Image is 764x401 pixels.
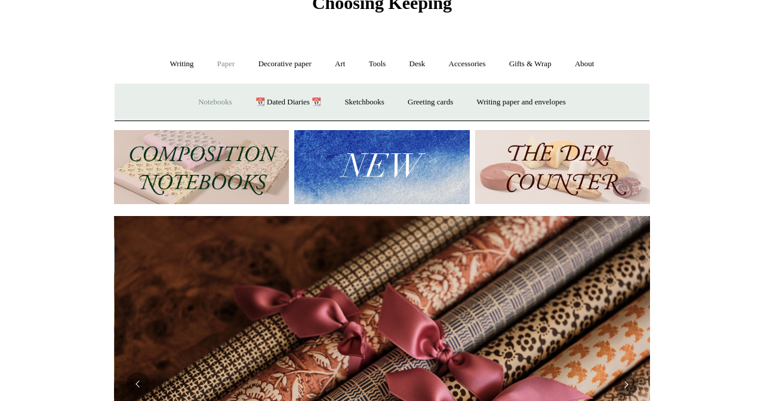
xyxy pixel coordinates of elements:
a: 📆 Dated Diaries 📆 [245,87,332,118]
a: Greeting cards [397,87,464,118]
button: Previous [126,372,150,396]
a: Desk [399,48,436,80]
a: Writing paper and envelopes [466,87,577,118]
a: Decorative paper [248,48,322,80]
a: Art [324,48,356,80]
a: Sketchbooks [334,87,395,118]
img: New.jpg__PID:f73bdf93-380a-4a35-bcfe-7823039498e1 [294,130,469,205]
a: Accessories [438,48,497,80]
a: Writing [159,48,205,80]
a: About [564,48,605,80]
a: Paper [207,48,246,80]
img: The Deli Counter [475,130,650,205]
a: Choosing Keeping [312,2,452,11]
a: Tools [358,48,397,80]
a: Gifts & Wrap [498,48,562,80]
button: Next [614,372,638,396]
img: 202302 Composition ledgers.jpg__PID:69722ee6-fa44-49dd-a067-31375e5d54ec [114,130,289,205]
a: Notebooks [187,87,242,118]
